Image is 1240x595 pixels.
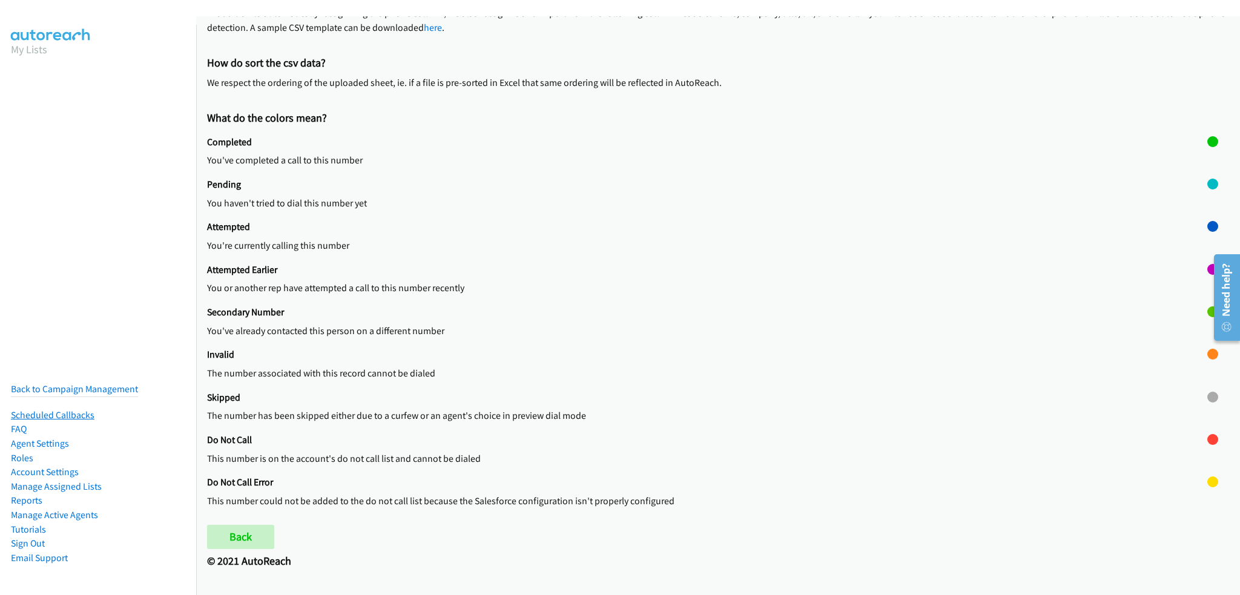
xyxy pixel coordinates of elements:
p: This number is on the account's do not call list and cannot be dialed [207,452,1207,466]
h2: Do Not Call [207,434,1207,446]
p: The number has been skipped either due to a curfew or an agent's choice in preview dial mode [207,409,1207,423]
h2: Do Not Call Error [207,476,1207,488]
p: The number associated with this record cannot be dialed [207,366,1207,381]
h2: What do the colors mean? [207,111,1229,125]
p: You're currently calling this number [207,238,1207,253]
a: Back [207,525,274,549]
h2: Pending [207,179,1207,191]
p: You haven't tried to dial this number yet [207,196,1207,211]
a: Agent Settings [11,438,69,449]
p: You've already contacted this person on a different number [207,324,1207,338]
h2: © 2021 AutoReach [207,554,1229,568]
a: here [424,22,442,33]
a: Email Support [11,552,68,564]
a: My Lists [11,42,47,56]
h2: Completed [207,136,1207,148]
h2: Attempted [207,221,1207,233]
a: FAQ [11,423,27,435]
a: Roles [11,452,33,464]
a: Manage Assigned Lists [11,481,102,492]
p: In addition to automatically recognizing the phone column, we also recognize and import from the ... [207,6,1229,35]
h2: Skipped [207,392,1207,404]
a: Scheduled Callbacks [11,409,94,421]
p: We respect the ordering of the uploaded sheet, ie. if a file is pre-sorted in Excel that same ord... [207,76,1229,90]
h2: How do sort the csv data? [207,56,1229,70]
a: Manage Active Agents [11,509,98,521]
a: Back to Campaign Management [11,383,138,395]
a: Account Settings [11,466,79,478]
p: You've completed a call to this number [207,153,1207,168]
iframe: Resource Center [1205,249,1240,346]
a: Sign Out [11,537,45,549]
h2: Invalid [207,349,1207,361]
h2: Secondary Number [207,306,1207,318]
a: Reports [11,495,42,506]
p: You or another rep have attempted a call to this number recently [207,281,1207,295]
p: This number could not be added to the do not call list because the Salesforce configuration isn't... [207,494,1207,508]
h2: Attempted Earlier [207,264,1207,276]
a: Tutorials [11,524,46,535]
